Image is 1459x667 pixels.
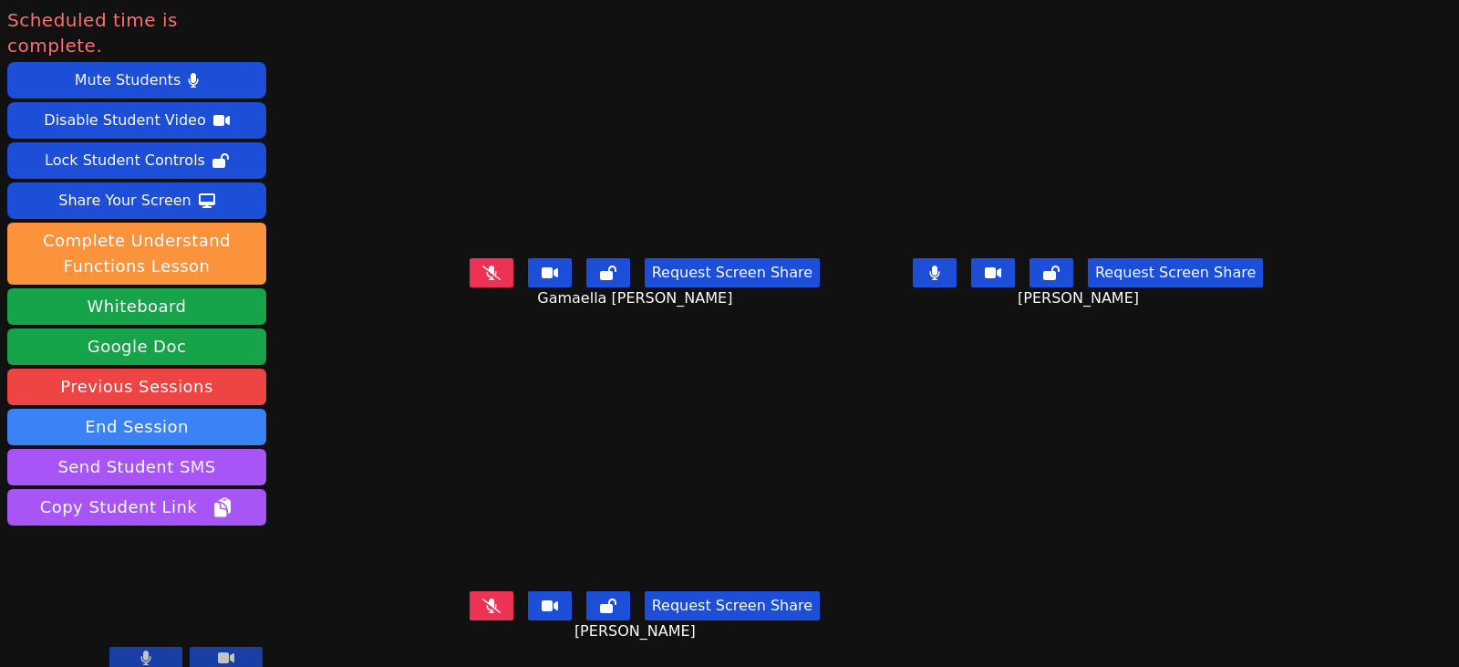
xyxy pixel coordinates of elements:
[7,328,266,365] a: Google Doc
[537,287,737,309] span: Gamaella [PERSON_NAME]
[7,489,266,526] button: Copy Student Link
[7,102,266,139] button: Disable Student Video
[1088,258,1263,287] button: Request Screen Share
[7,182,266,219] button: Share Your Screen
[7,223,266,285] button: Complete Understand Functions Lesson
[58,186,191,215] div: Share Your Screen
[7,7,266,58] span: Scheduled time is complete.
[7,369,266,405] a: Previous Sessions
[7,62,266,99] button: Mute Students
[45,146,205,175] div: Lock Student Controls
[645,591,820,620] button: Request Screen Share
[75,66,181,95] div: Mute Students
[40,495,233,520] span: Copy Student Link
[7,409,266,445] button: End Session
[574,620,700,642] span: [PERSON_NAME]
[1018,287,1143,309] span: [PERSON_NAME]
[7,142,266,179] button: Lock Student Controls
[7,449,266,485] button: Send Student SMS
[7,288,266,325] button: Whiteboard
[645,258,820,287] button: Request Screen Share
[44,106,205,135] div: Disable Student Video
